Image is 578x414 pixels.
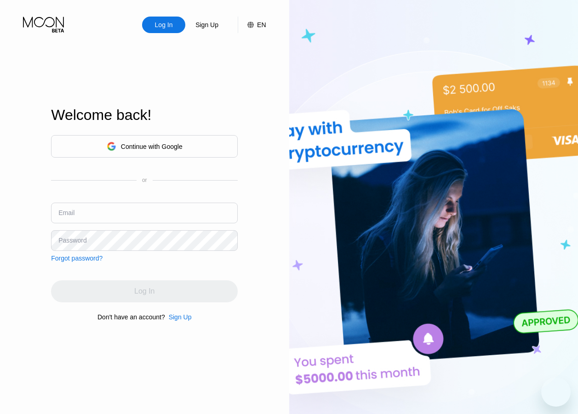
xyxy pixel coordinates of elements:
div: Continue with Google [121,143,183,150]
div: EN [238,17,266,33]
div: Sign Up [195,20,219,29]
iframe: Button to launch messaging window [541,377,571,407]
div: Don't have an account? [97,313,165,321]
div: Sign Up [185,17,229,33]
div: Sign Up [169,313,192,321]
div: Email [58,209,74,216]
div: or [142,177,147,183]
div: Password [58,237,86,244]
div: Welcome back! [51,107,238,124]
div: Continue with Google [51,135,238,158]
div: Log In [154,20,174,29]
div: Forgot password? [51,255,103,262]
div: EN [257,21,266,28]
div: Log In [142,17,185,33]
div: Sign Up [165,313,192,321]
